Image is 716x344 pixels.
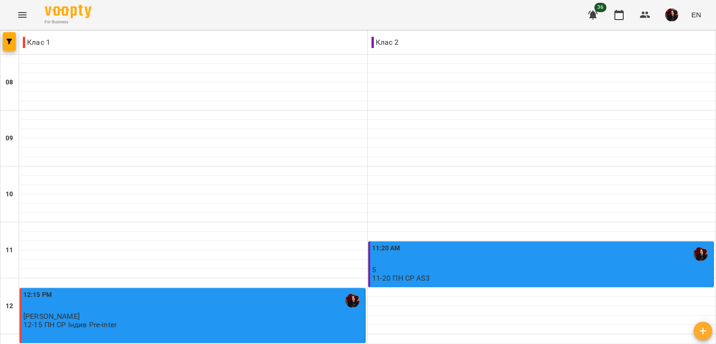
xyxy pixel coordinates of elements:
[694,322,712,340] button: Add lesson
[45,19,91,25] span: For Business
[665,8,678,21] img: 11eefa85f2c1bcf485bdfce11c545767.jpg
[594,3,606,12] span: 36
[6,301,13,311] h6: 12
[372,243,400,254] label: 11:20 AM
[691,10,701,20] span: EN
[23,312,80,321] span: [PERSON_NAME]
[6,133,13,144] h6: 09
[372,37,399,48] p: Клас 2
[694,247,708,261] img: Левчук Діана Олександрівна
[11,4,34,26] button: Menu
[6,77,13,88] h6: 08
[6,189,13,200] h6: 10
[45,5,91,18] img: Voopty Logo
[345,294,359,308] img: Левчук Діана Олександрівна
[688,6,705,23] button: EN
[23,290,52,300] label: 12:15 PM
[23,321,117,329] p: 12-15 ПН СР Індив Pre-inter
[372,266,712,274] p: 5
[23,37,50,48] p: Клас 1
[6,245,13,255] h6: 11
[372,274,430,282] p: 11-20 ПН СР AS3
